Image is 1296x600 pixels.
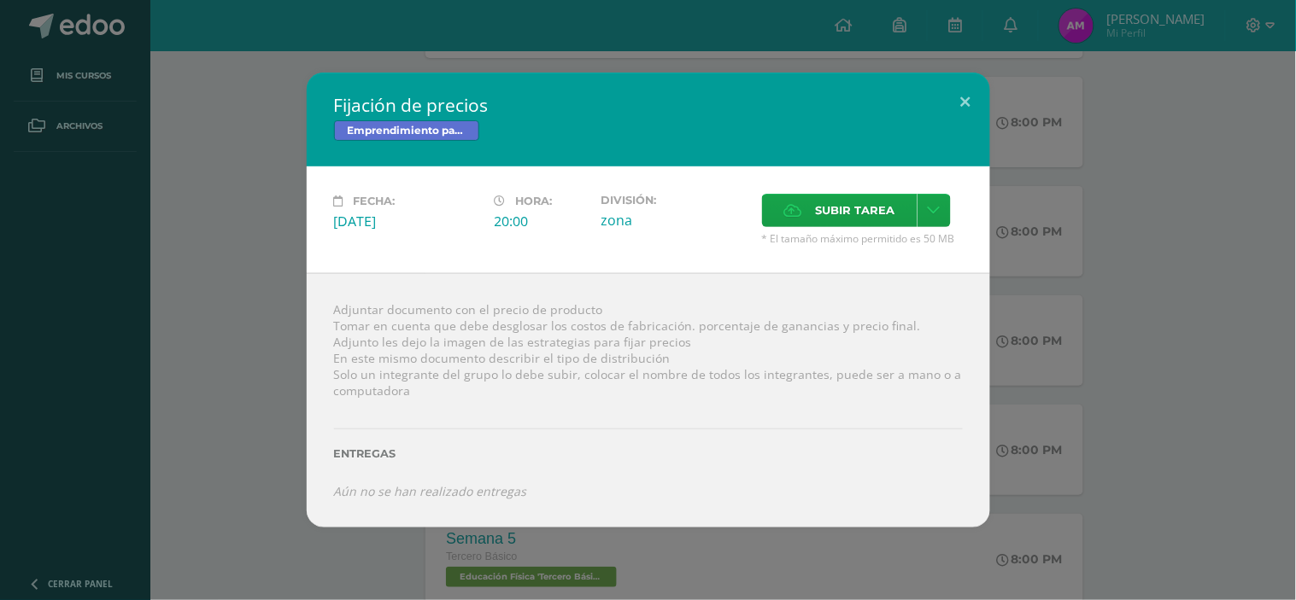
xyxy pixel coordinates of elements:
div: [DATE] [334,212,481,230]
h2: Fijación de precios [334,93,963,117]
div: Adjuntar documento con el precio de producto Tomar en cuenta que debe desglosar los costos de fab... [307,273,990,527]
span: Hora: [516,195,553,207]
i: Aún no se han realizado entregas [334,483,527,499]
span: * El tamaño máximo permitido es 50 MB [762,231,963,246]
div: 20:00 [495,212,588,230]
label: División: [601,194,748,207]
span: Fecha: [354,195,396,207]
div: zona [601,211,748,230]
label: Entregas [334,447,963,460]
span: Emprendimiento para la Productividad [334,120,479,141]
button: Close (Esc) [941,73,990,131]
span: Subir tarea [816,195,895,226]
